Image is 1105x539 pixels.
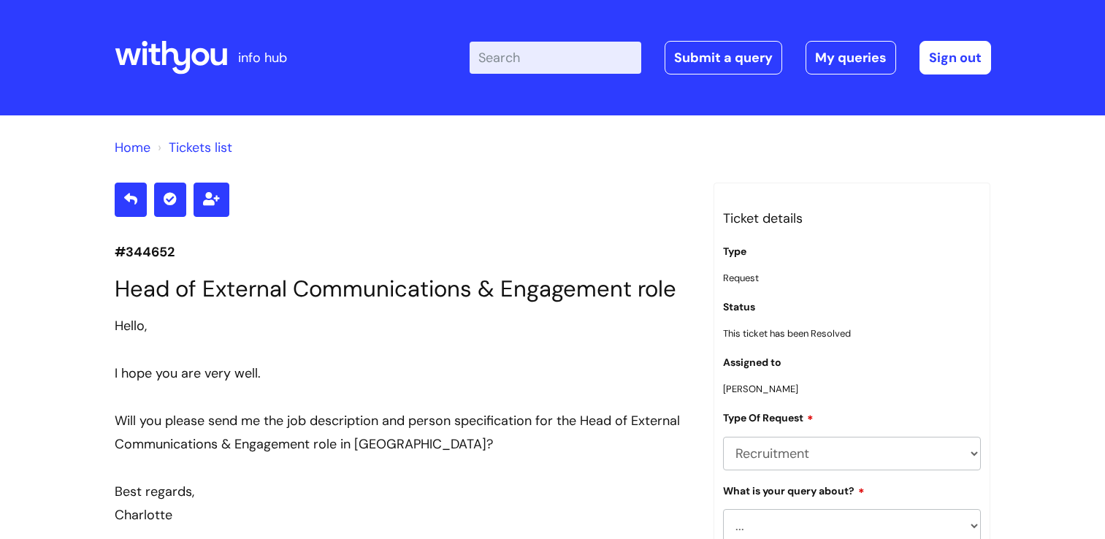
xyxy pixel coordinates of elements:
[723,269,982,286] p: Request
[115,136,150,159] li: Solution home
[723,483,865,497] label: What is your query about?
[723,381,982,397] p: [PERSON_NAME]
[665,41,782,74] a: Submit a query
[115,139,150,156] a: Home
[723,325,982,342] p: This ticket has been Resolved
[115,275,692,302] h1: Head of External Communications & Engagement role
[723,207,982,230] h3: Ticket details
[154,136,232,159] li: Tickets list
[919,41,991,74] a: Sign out
[723,245,746,258] label: Type
[723,301,755,313] label: Status
[115,240,692,264] p: #344652
[470,41,991,74] div: | -
[806,41,896,74] a: My queries
[723,356,781,369] label: Assigned to
[470,42,641,74] input: Search
[238,46,287,69] p: info hub
[723,410,814,424] label: Type Of Request
[169,139,232,156] a: Tickets list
